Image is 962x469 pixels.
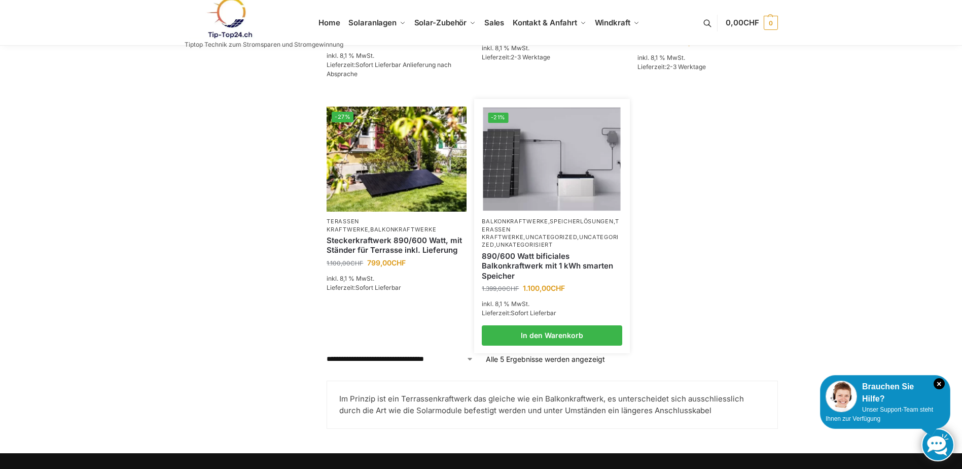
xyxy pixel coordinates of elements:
[726,18,759,27] span: 0,00
[327,354,474,364] select: Shop-Reihenfolge
[525,233,577,241] a: Uncategorized
[482,218,622,249] p: , , , , ,
[482,309,556,317] span: Lieferzeit:
[482,285,519,292] bdi: 1.399,00
[327,218,467,233] p: ,
[327,236,467,255] a: Steckerkraftwerk 890/600 Watt, mit Ständer für Terrasse inkl. Lieferung
[482,325,622,346] a: In den Warenkorb legen: „890/600 Watt bificiales Balkonkraftwerk mit 1 kWh smarten Speicher“
[743,18,759,27] span: CHF
[523,284,565,292] bdi: 1.100,00
[484,18,505,27] span: Sales
[482,218,548,225] a: Balkonkraftwerke
[506,285,519,292] span: CHF
[327,51,467,60] p: inkl. 8,1 % MwSt.
[637,63,706,71] span: Lieferzeit:
[327,259,363,267] bdi: 1.100,00
[327,274,467,283] p: inkl. 8,1 % MwSt.
[391,258,406,267] span: CHF
[482,44,622,53] p: inkl. 8,1 % MwSt.
[327,61,451,78] span: Lieferzeit:
[826,381,857,412] img: Customer service
[482,299,622,309] p: inkl. 8,1 % MwSt.
[327,107,467,212] img: Steckerkraftwerk 890/600 Watt, mit Ständer für Terrasse inkl. Lieferung
[327,107,467,212] a: -27%Steckerkraftwerk 890/600 Watt, mit Ständer für Terrasse inkl. Lieferung
[482,251,622,281] a: 890/600 Watt bificiales Balkonkraftwerk mit 1 kWh smarten Speicher
[482,218,619,241] a: Terassen Kraftwerke
[370,226,436,233] a: Balkonkraftwerke
[367,258,406,267] bdi: 799,00
[511,309,556,317] span: Sofort Lieferbar
[513,18,577,27] span: Kontakt & Anfahrt
[826,406,933,422] span: Unser Support-Team steht Ihnen zur Verfügung
[551,284,565,292] span: CHF
[327,61,451,78] span: Sofort Lieferbar Anlieferung nach Absprache
[496,241,553,248] a: Unkategorisiert
[483,108,621,211] a: -21%ASE 1000 Batteriespeicher
[764,16,778,30] span: 0
[185,42,343,48] p: Tiptop Technik zum Stromsparen und Stromgewinnung
[934,378,945,389] i: Schließen
[482,233,619,248] a: Uncategorized
[350,259,363,267] span: CHF
[348,18,397,27] span: Solaranlagen
[327,284,401,291] span: Lieferzeit:
[637,53,777,62] p: inkl. 8,1 % MwSt.
[595,18,630,27] span: Windkraft
[482,53,550,61] span: Lieferzeit:
[726,8,777,38] a: 0,00CHF 0
[483,108,621,211] img: ASE 1000 Batteriespeicher
[327,218,368,232] a: Terassen Kraftwerke
[511,53,550,61] span: 2-3 Werktage
[339,393,765,416] p: Im Prinzip ist ein Terrassenkraftwerk das gleiche wie ein Balkonkraftwerk, es unterscheidet sich ...
[666,63,706,71] span: 2-3 Werktage
[550,218,613,225] a: Speicherlösungen
[355,284,401,291] span: Sofort Lieferbar
[826,381,945,405] div: Brauchen Sie Hilfe?
[414,18,467,27] span: Solar-Zubehör
[486,354,605,364] p: Alle 5 Ergebnisse werden angezeigt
